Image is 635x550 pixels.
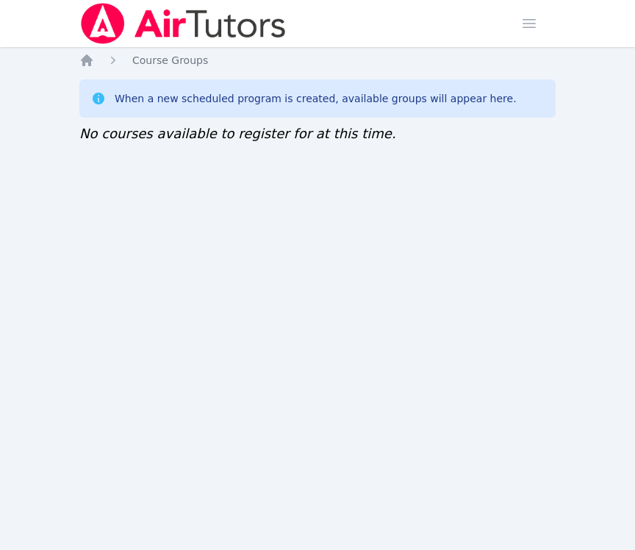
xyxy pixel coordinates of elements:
[79,126,396,141] span: No courses available to register for at this time.
[79,3,287,44] img: Air Tutors
[132,54,208,66] span: Course Groups
[132,53,208,68] a: Course Groups
[79,53,556,68] nav: Breadcrumb
[115,91,517,106] div: When a new scheduled program is created, available groups will appear here.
